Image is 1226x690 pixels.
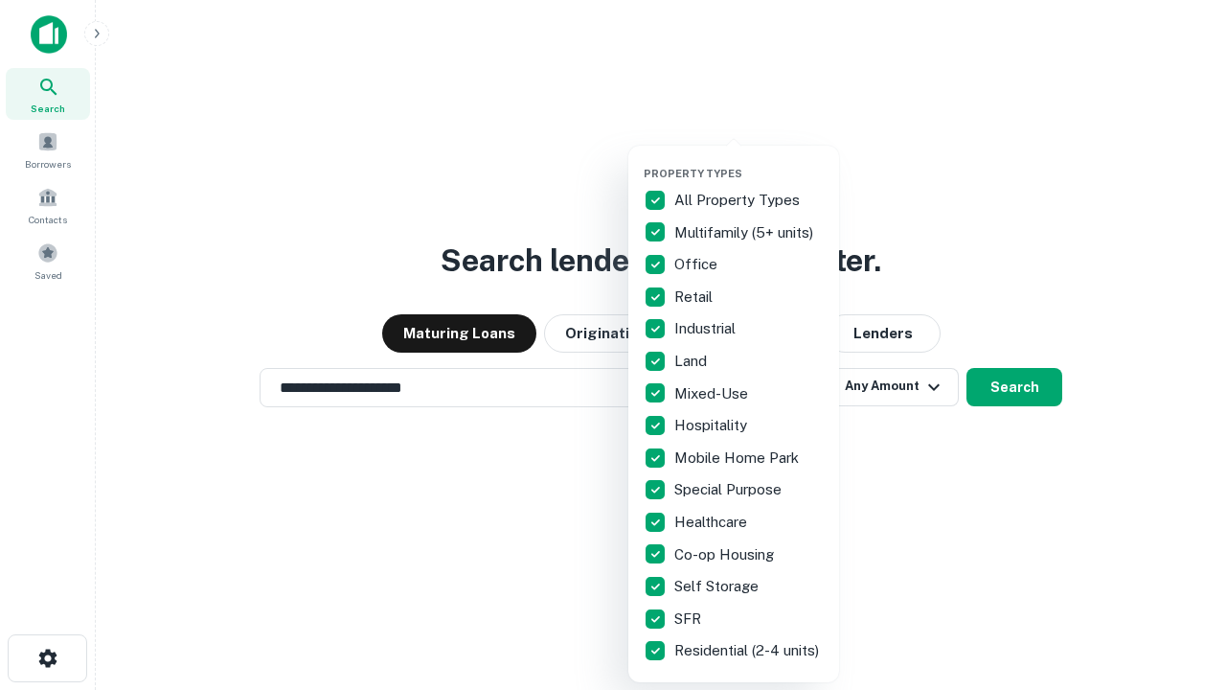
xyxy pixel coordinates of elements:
p: Co-op Housing [674,543,778,566]
p: Residential (2-4 units) [674,639,823,662]
p: Self Storage [674,575,762,598]
p: Hospitality [674,414,751,437]
span: Property Types [644,168,742,179]
p: Retail [674,286,716,309]
p: Office [674,253,721,276]
p: Mixed-Use [674,382,752,405]
iframe: Chat Widget [1130,537,1226,629]
p: Healthcare [674,511,751,534]
p: Industrial [674,317,739,340]
p: All Property Types [674,189,804,212]
p: SFR [674,608,705,631]
p: Special Purpose [674,478,785,501]
p: Land [674,350,711,373]
p: Mobile Home Park [674,447,803,470]
p: Multifamily (5+ units) [674,221,817,244]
